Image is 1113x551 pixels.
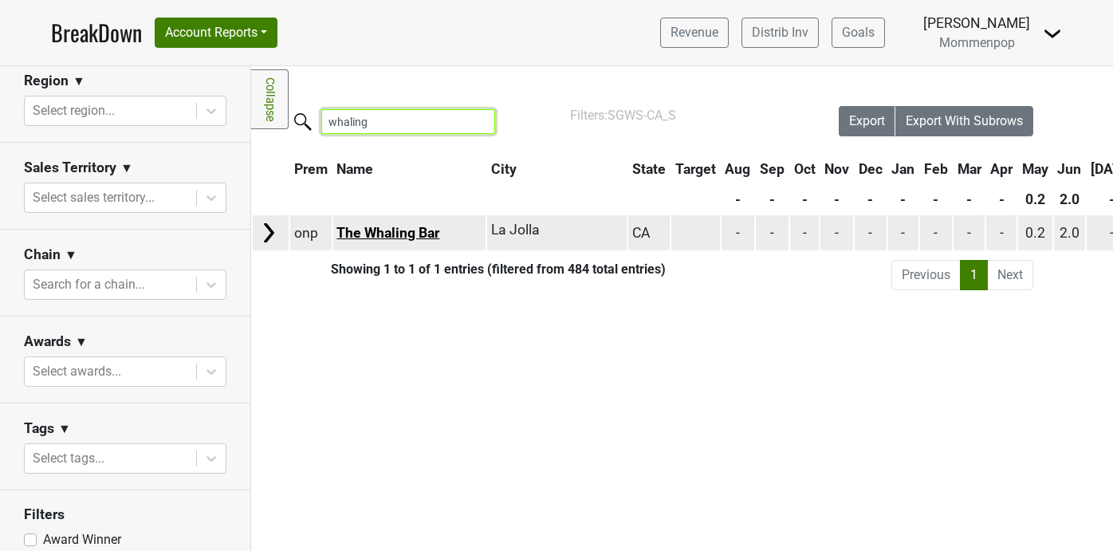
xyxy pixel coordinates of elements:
[790,185,820,214] th: -
[75,333,88,352] span: ▼
[58,419,71,439] span: ▼
[290,215,332,250] td: onp
[155,18,277,48] button: Account Reports
[487,155,619,183] th: City: activate to sort column ascending
[491,222,540,238] span: La Jolla
[1000,225,1004,241] span: -
[920,155,952,183] th: Feb: activate to sort column ascending
[939,35,1015,50] span: Mommenpop
[820,155,853,183] th: Nov: activate to sort column ascending
[901,225,905,241] span: -
[770,225,774,241] span: -
[920,185,952,214] th: -
[24,73,69,89] h3: Region
[722,155,755,183] th: Aug: activate to sort column ascending
[888,155,919,183] th: Jan: activate to sort column ascending
[51,16,142,49] a: BreakDown
[923,13,1030,33] div: [PERSON_NAME]
[608,108,676,123] span: SGWS-CA_S
[570,106,794,125] div: Filters:
[868,225,872,241] span: -
[967,225,971,241] span: -
[803,225,807,241] span: -
[839,106,896,136] button: Export
[1043,24,1062,43] img: Dropdown Menu
[251,262,666,277] div: Showing 1 to 1 of 1 entries (filtered from 484 total entries)
[835,225,839,241] span: -
[888,185,919,214] th: -
[294,161,328,177] span: Prem
[671,155,720,183] th: Target: activate to sort column ascending
[290,155,332,183] th: Prem: activate to sort column ascending
[632,225,650,241] span: CA
[849,113,885,128] span: Export
[820,185,853,214] th: -
[73,72,85,91] span: ▼
[675,161,716,177] span: Target
[253,155,289,183] th: &nbsp;: activate to sort column ascending
[1060,225,1080,241] span: 2.0
[257,221,281,245] img: Arrow right
[1025,225,1045,241] span: 0.2
[1054,185,1086,214] th: 2.0
[628,155,670,183] th: State: activate to sort column ascending
[855,185,887,214] th: -
[1018,185,1052,214] th: 0.2
[736,225,740,241] span: -
[986,155,1017,183] th: Apr: activate to sort column ascending
[741,18,819,48] a: Distrib Inv
[906,113,1023,128] span: Export With Subrows
[960,260,988,290] a: 1
[1018,155,1052,183] th: May: activate to sort column ascending
[24,333,71,350] h3: Awards
[895,106,1033,136] button: Export With Subrows
[24,506,226,523] h3: Filters
[934,225,938,241] span: -
[65,246,77,265] span: ▼
[336,225,439,241] a: The Whaling Bar
[24,246,61,263] h3: Chain
[986,185,1017,214] th: -
[1054,155,1086,183] th: Jun: activate to sort column ascending
[756,185,789,214] th: -
[333,155,486,183] th: Name: activate to sort column ascending
[954,185,985,214] th: -
[43,530,121,549] label: Award Winner
[336,161,373,177] span: Name
[251,69,289,129] a: Collapse
[855,155,887,183] th: Dec: activate to sort column ascending
[660,18,729,48] a: Revenue
[722,185,755,214] th: -
[24,159,116,176] h3: Sales Territory
[24,420,54,437] h3: Tags
[954,155,985,183] th: Mar: activate to sort column ascending
[790,155,820,183] th: Oct: activate to sort column ascending
[832,18,885,48] a: Goals
[120,159,133,178] span: ▼
[756,155,789,183] th: Sep: activate to sort column ascending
